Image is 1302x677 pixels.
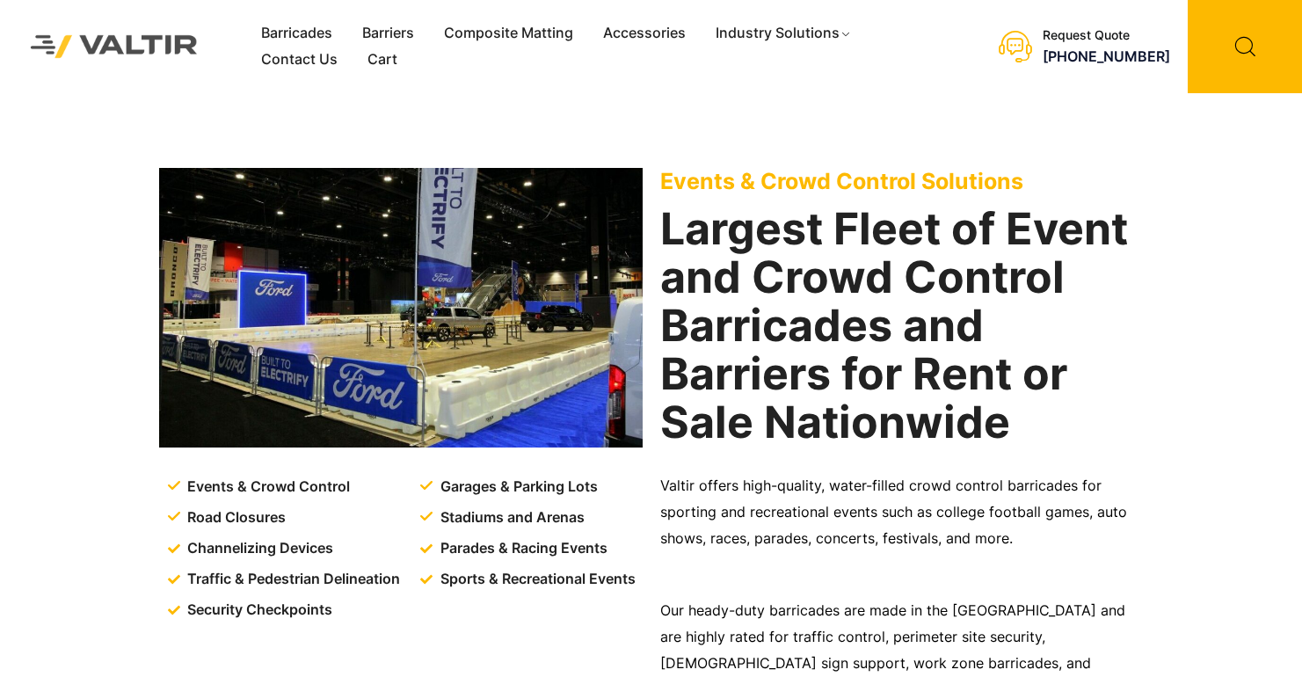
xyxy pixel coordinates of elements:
[246,20,347,47] a: Barricades
[701,20,867,47] a: Industry Solutions
[183,597,332,623] span: Security Checkpoints
[1043,28,1170,43] div: Request Quote
[347,20,429,47] a: Barriers
[436,535,607,562] span: Parades & Racing Events
[246,47,353,73] a: Contact Us
[13,18,215,75] img: Valtir Rentals
[660,473,1144,552] p: Valtir offers high-quality, water-filled crowd control barricades for sporting and recreational e...
[183,566,400,593] span: Traffic & Pedestrian Delineation
[436,505,585,531] span: Stadiums and Arenas
[436,474,598,500] span: Garages & Parking Lots
[660,168,1144,194] p: Events & Crowd Control Solutions
[660,205,1144,447] h2: Largest Fleet of Event and Crowd Control Barricades and Barriers for Rent or Sale Nationwide
[588,20,701,47] a: Accessories
[429,20,588,47] a: Composite Matting
[353,47,412,73] a: Cart
[183,535,333,562] span: Channelizing Devices
[1043,47,1170,65] a: [PHONE_NUMBER]
[183,505,286,531] span: Road Closures
[436,566,636,593] span: Sports & Recreational Events
[183,474,350,500] span: Events & Crowd Control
